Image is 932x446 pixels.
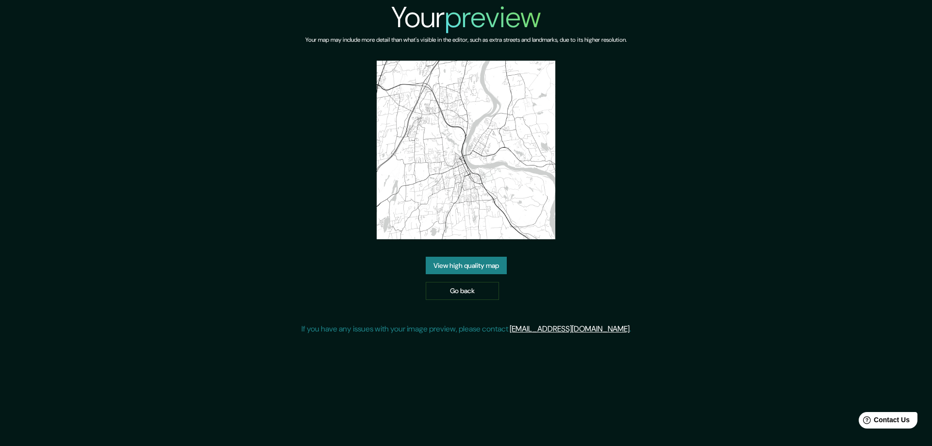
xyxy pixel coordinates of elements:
[301,323,631,335] p: If you have any issues with your image preview, please contact .
[305,35,627,45] h6: Your map may include more detail than what's visible in the editor, such as extra streets and lan...
[846,408,921,435] iframe: Help widget launcher
[426,257,507,275] a: View high quality map
[377,61,555,239] img: created-map-preview
[426,282,499,300] a: Go back
[510,324,630,334] a: [EMAIL_ADDRESS][DOMAIN_NAME]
